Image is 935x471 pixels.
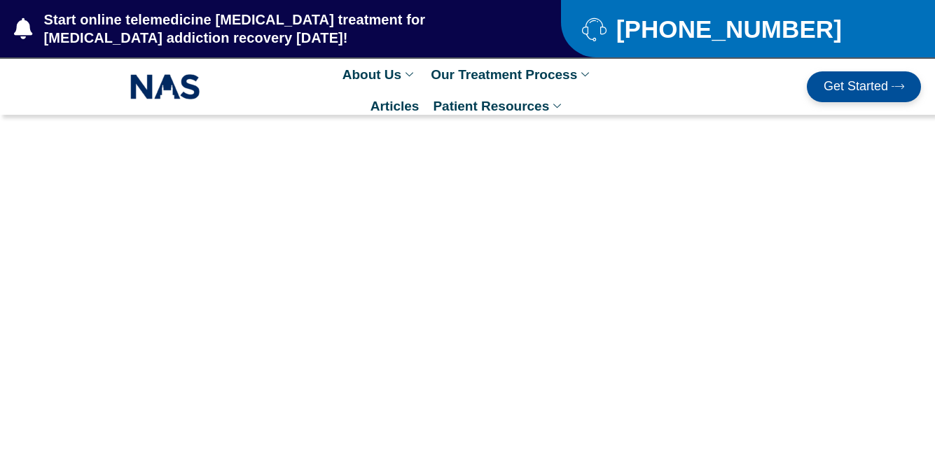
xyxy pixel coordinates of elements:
[426,90,572,122] a: Patient Resources
[424,59,600,90] a: Our Treatment Process
[824,80,888,94] span: Get Started
[14,10,505,47] a: Start online telemedicine [MEDICAL_DATA] treatment for [MEDICAL_DATA] addiction recovery [DATE]!
[807,71,921,102] a: Get Started
[335,59,424,90] a: About Us
[613,20,842,38] span: [PHONE_NUMBER]
[130,71,200,103] img: NAS_email_signature-removebg-preview.png
[41,10,506,47] span: Start online telemedicine [MEDICAL_DATA] treatment for [MEDICAL_DATA] addiction recovery [DATE]!
[582,17,900,41] a: [PHONE_NUMBER]
[363,90,427,122] a: Articles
